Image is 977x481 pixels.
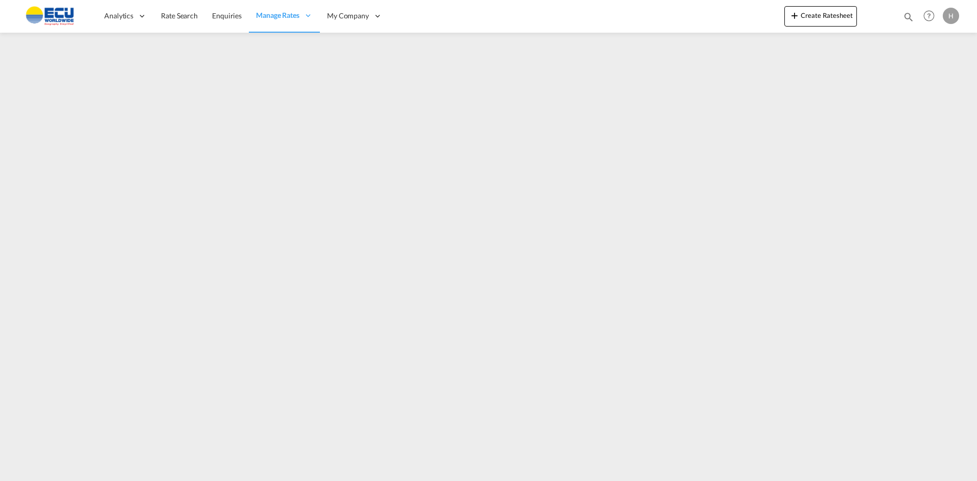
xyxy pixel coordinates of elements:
span: Help [920,7,938,25]
span: My Company [327,11,369,21]
div: H [943,8,959,24]
img: 6cccb1402a9411edb762cf9624ab9cda.png [15,5,84,28]
span: Manage Rates [256,10,299,20]
div: icon-magnify [903,11,914,27]
md-icon: icon-magnify [903,11,914,22]
span: Enquiries [212,11,242,20]
span: Analytics [104,11,133,21]
div: Help [920,7,943,26]
span: Rate Search [161,11,198,20]
button: icon-plus 400-fgCreate Ratesheet [784,6,857,27]
md-icon: icon-plus 400-fg [788,9,801,21]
